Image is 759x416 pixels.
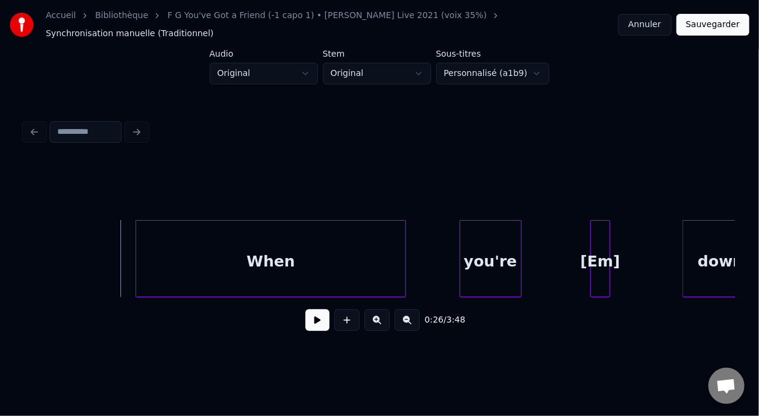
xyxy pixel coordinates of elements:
[446,314,465,326] span: 3:48
[676,14,749,36] button: Sauvegarder
[46,28,214,40] span: Synchronisation manuelle (Traditionnel)
[425,314,454,326] div: /
[708,368,745,404] div: Ouvrir le chat
[425,314,443,326] span: 0:26
[10,13,34,37] img: youka
[167,10,487,22] a: F G You've Got a Friend (-1 capo 1) • [PERSON_NAME] Live 2021 (voix 35%)
[323,49,431,58] label: Stem
[46,10,76,22] a: Accueil
[210,49,318,58] label: Audio
[46,10,618,40] nav: breadcrumb
[618,14,671,36] button: Annuler
[95,10,148,22] a: Bibliothèque
[436,49,550,58] label: Sous-titres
